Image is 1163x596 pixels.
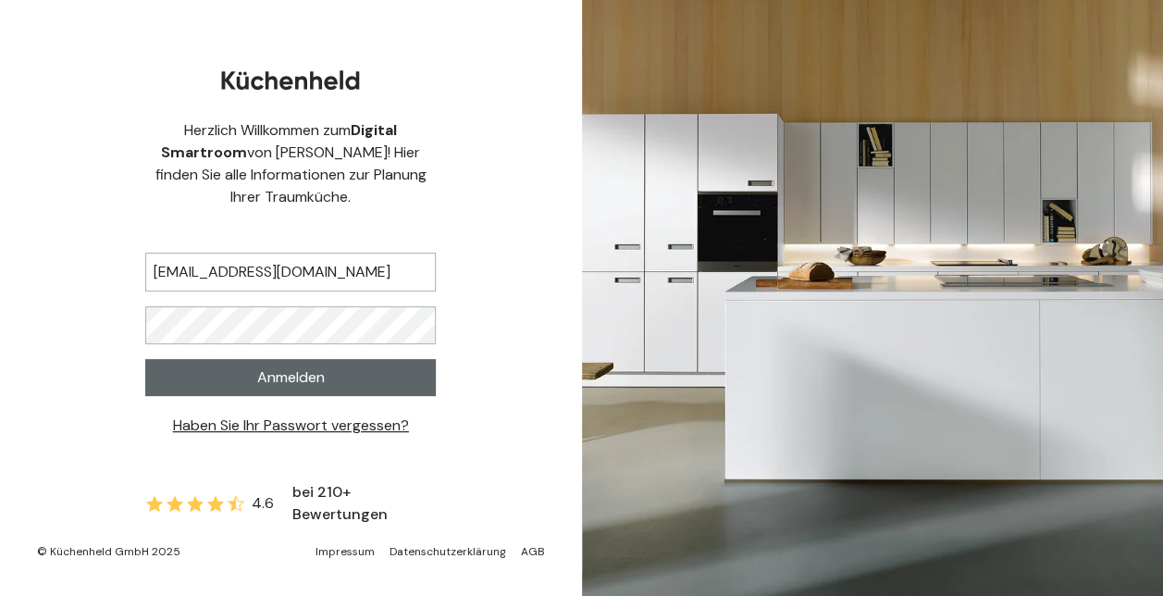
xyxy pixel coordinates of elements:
[145,253,436,292] input: E-Mail-Adresse
[161,120,397,162] b: Digital Smartroom
[221,70,360,90] img: Kuechenheld logo
[37,544,180,559] div: © Küchenheld GmbH 2025
[315,544,375,559] a: Impressum
[521,544,545,559] a: AGB
[252,492,274,515] span: 4.6
[145,119,436,208] div: Herzlich Willkommen zum von [PERSON_NAME]! Hier finden Sie alle Informationen zur Planung Ihrer T...
[173,416,409,435] a: Haben Sie Ihr Passwort vergessen?
[292,481,436,526] span: bei 210+ Bewertungen
[390,544,506,559] a: Datenschutzerklärung
[145,359,436,396] button: Anmelden
[257,366,325,389] span: Anmelden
